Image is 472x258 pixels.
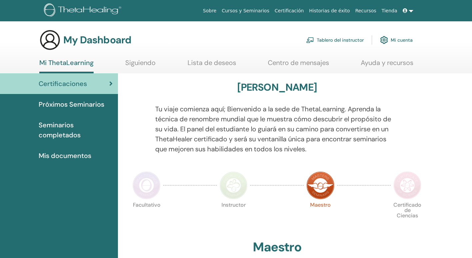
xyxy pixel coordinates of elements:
[361,59,413,72] a: Ayuda y recursos
[379,5,400,17] a: Tienda
[268,59,329,72] a: Centro de mensajes
[44,3,124,18] img: logo.png
[39,99,104,109] span: Próximos Seminarios
[200,5,219,17] a: Sobre
[39,29,61,51] img: generic-user-icon.jpg
[272,5,306,17] a: Certificación
[63,34,131,46] h3: My Dashboard
[39,59,94,73] a: Mi ThetaLearning
[352,5,379,17] a: Recursos
[155,104,399,154] p: Tu viaje comienza aquí; Bienvenido a la sede de ThetaLearning. Aprenda la técnica de renombre mun...
[39,151,91,161] span: Mis documentos
[39,120,113,140] span: Seminarios completados
[253,240,301,255] h2: Maestro
[306,33,364,47] a: Tablero del instructor
[393,171,421,199] img: Certificate of Science
[220,171,247,199] img: Instructor
[220,202,247,230] p: Instructor
[125,59,156,72] a: Siguiendo
[188,59,236,72] a: Lista de deseos
[219,5,272,17] a: Cursos y Seminarios
[39,79,87,89] span: Certificaciones
[306,171,334,199] img: Master
[393,202,421,230] p: Certificado de Ciencias
[237,81,317,93] h3: [PERSON_NAME]
[133,171,161,199] img: Practitioner
[380,34,388,46] img: cog.svg
[306,202,334,230] p: Maestro
[306,37,314,43] img: chalkboard-teacher.svg
[306,5,352,17] a: Historias de éxito
[380,33,413,47] a: Mi cuenta
[133,202,161,230] p: Facultativo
